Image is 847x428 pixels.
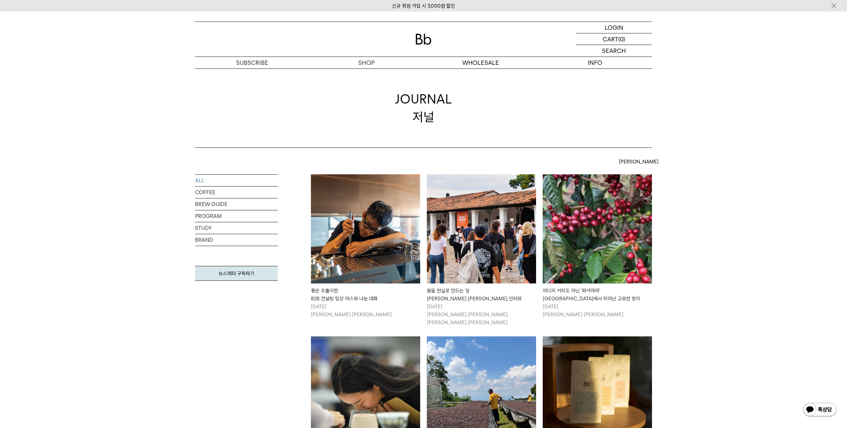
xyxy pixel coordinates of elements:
[195,210,278,222] a: PROGRAM
[543,174,652,283] img: 어디의 커피도 아닌 '파카마라'엘살바도르에서 피어난 고유한 향미
[543,174,652,319] a: 어디의 커피도 아닌 '파카마라'엘살바도르에서 피어난 고유한 향미 어디의 커피도 아닌 '파카마라'[GEOGRAPHIC_DATA]에서 피어난 고유한 향미 [DATE][PERSON...
[427,174,536,326] a: 꿈을 현실로 만드는 일빈보야지 탁승희 대표 인터뷰 꿈을 현실로 만드는 일[PERSON_NAME] [PERSON_NAME] 인터뷰 [DATE][PERSON_NAME] [PERS...
[416,34,431,45] img: 로고
[576,33,652,45] a: CART (0)
[311,287,420,303] div: 좋은 추출이란 B2B 컨설팅 팀장 어스와 나눈 대화
[605,22,623,33] p: LOGIN
[803,402,837,418] img: 카카오톡 채널 1:1 채팅 버튼
[538,57,652,68] p: INFO
[602,45,626,57] p: SEARCH
[427,174,536,283] img: 꿈을 현실로 만드는 일빈보야지 탁승희 대표 인터뷰
[195,175,278,186] a: ALL
[576,22,652,33] a: LOGIN
[195,187,278,198] a: COFFEE
[423,57,538,68] p: WHOLESALE
[311,174,420,283] img: 좋은 추출이란B2B 컨설팅 팀장 어스와 나눈 대화
[311,174,420,319] a: 좋은 추출이란B2B 컨설팅 팀장 어스와 나눈 대화 좋은 추출이란B2B 컨설팅 팀장 어스와 나눈 대화 [DATE][PERSON_NAME] [PERSON_NAME]
[603,33,618,45] p: CART
[195,198,278,210] a: BREW GUIDE
[427,287,536,303] div: 꿈을 현실로 만드는 일 [PERSON_NAME] [PERSON_NAME] 인터뷰
[427,303,536,326] p: [DATE] [PERSON_NAME] [PERSON_NAME], [PERSON_NAME] [PERSON_NAME]
[195,57,309,68] a: SUBSCRIBE
[543,287,652,303] div: 어디의 커피도 아닌 '파카마라' [GEOGRAPHIC_DATA]에서 피어난 고유한 향미
[311,303,420,319] p: [DATE] [PERSON_NAME] [PERSON_NAME]
[309,57,423,68] a: SHOP
[195,222,278,234] a: STUDY
[619,158,659,166] span: [PERSON_NAME]
[392,3,455,9] a: 신규 회원 가입 시 3,000원 할인
[395,90,452,125] div: JOURNAL 저널
[543,303,652,319] p: [DATE] [PERSON_NAME] [PERSON_NAME]
[195,234,278,246] a: BRAND
[195,266,278,281] a: 뉴스레터 구독하기
[618,33,625,45] p: (0)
